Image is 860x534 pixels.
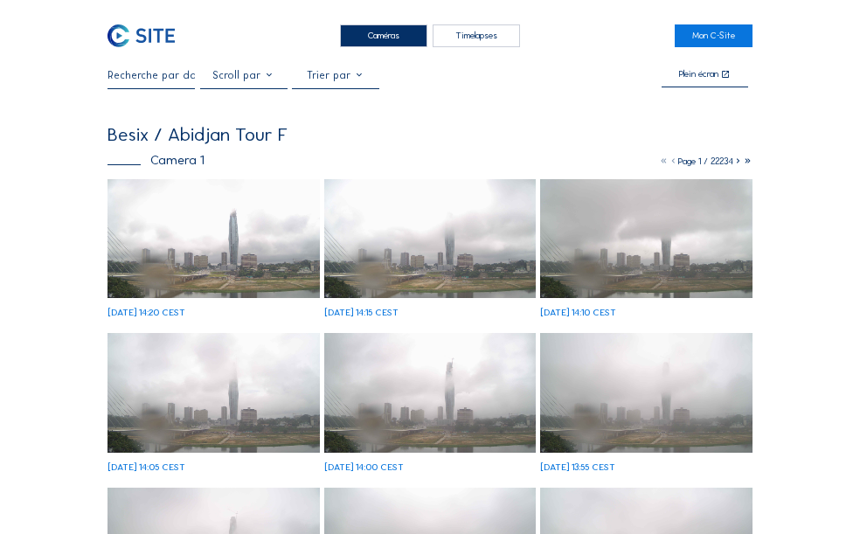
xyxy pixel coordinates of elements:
[324,333,537,452] img: image_52638088
[107,24,175,47] img: C-SITE Logo
[540,463,615,473] div: [DATE] 13:55 CEST
[679,70,718,80] div: Plein écran
[107,125,288,144] div: Besix / Abidjan Tour F
[107,179,320,298] img: image_52638610
[107,309,185,318] div: [DATE] 14:20 CEST
[678,156,733,167] span: Page 1 / 22234
[540,333,752,452] img: image_52637850
[324,179,537,298] img: image_52638508
[107,154,205,167] div: Camera 1
[324,463,404,473] div: [DATE] 14:00 CEST
[340,24,427,47] div: Caméras
[540,179,752,298] img: image_52638252
[107,333,320,452] img: image_52638169
[324,309,399,318] div: [DATE] 14:15 CEST
[107,24,185,47] a: C-SITE Logo
[540,309,616,318] div: [DATE] 14:10 CEST
[433,24,520,47] div: Timelapses
[107,463,185,473] div: [DATE] 14:05 CEST
[675,24,752,47] a: Mon C-Site
[107,69,195,81] input: Recherche par date 󰅀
